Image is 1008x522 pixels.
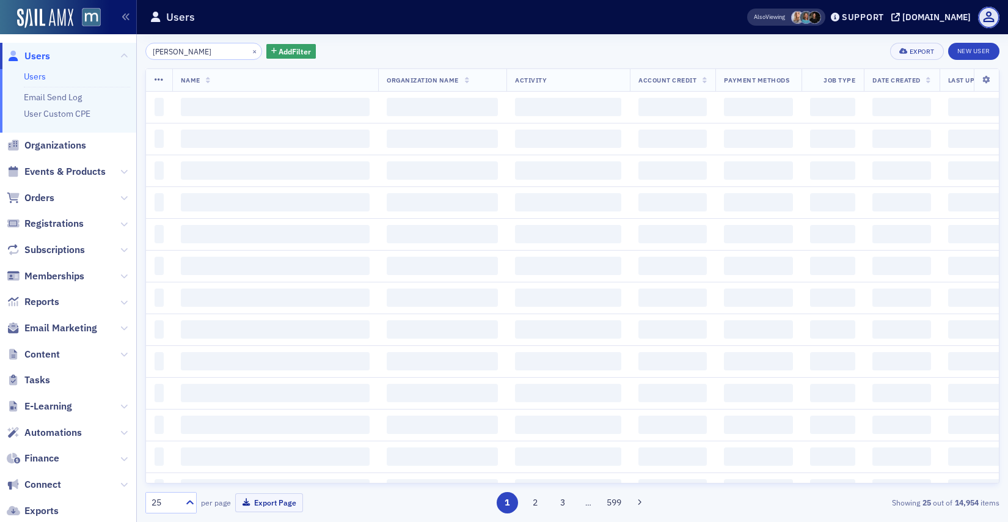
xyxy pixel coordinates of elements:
span: ‌ [810,479,855,498]
span: ‌ [387,320,498,339]
a: Email Marketing [7,322,97,335]
span: ‌ [387,447,498,466]
span: Last Updated [948,76,996,84]
a: Subscriptions [7,243,85,257]
span: Emily Trott [791,11,804,24]
a: Events & Products [7,165,106,178]
span: ‌ [515,289,621,307]
span: ‌ [181,161,370,180]
span: ‌ [181,193,370,211]
span: Users [24,50,50,63]
span: ‌ [872,130,930,148]
span: ‌ [724,352,793,370]
span: ‌ [810,289,855,307]
span: ‌ [515,193,621,211]
span: ‌ [155,130,164,148]
span: ‌ [810,320,855,339]
button: Export Page [235,493,303,512]
button: 2 [524,492,546,513]
span: ‌ [387,130,498,148]
span: ‌ [724,320,793,339]
h1: Users [166,10,195,24]
div: 25 [152,496,178,509]
label: per page [201,497,231,508]
span: ‌ [155,225,164,243]
span: Payment Methods [724,76,789,84]
div: Also [754,13,765,21]
span: ‌ [948,130,1007,148]
span: Events & Products [24,165,106,178]
span: Job Type [824,76,855,84]
span: ‌ [724,289,793,307]
span: ‌ [948,384,1007,402]
span: ‌ [181,384,370,402]
span: ‌ [638,384,707,402]
span: ‌ [872,161,930,180]
span: ‌ [872,479,930,498]
strong: 25 [920,497,933,508]
span: ‌ [810,130,855,148]
span: ‌ [638,161,707,180]
span: ‌ [948,257,1007,275]
span: Organization Name [387,76,459,84]
span: Profile [978,7,999,28]
a: E-Learning [7,400,72,413]
span: Reports [24,295,59,309]
span: ‌ [724,193,793,211]
span: Date Created [872,76,920,84]
span: ‌ [387,416,498,434]
span: ‌ [872,257,930,275]
span: ‌ [810,225,855,243]
span: ‌ [810,161,855,180]
span: ‌ [948,479,1007,498]
span: Content [24,348,60,361]
span: ‌ [872,416,930,434]
span: ‌ [387,98,498,116]
span: ‌ [638,257,707,275]
span: … [580,497,597,508]
span: ‌ [155,479,164,498]
span: ‌ [515,479,621,498]
span: ‌ [810,352,855,370]
span: Automations [24,426,82,439]
span: ‌ [948,352,1007,370]
span: ‌ [872,289,930,307]
span: ‌ [810,384,855,402]
span: ‌ [515,130,621,148]
span: ‌ [872,447,930,466]
span: ‌ [181,289,370,307]
span: ‌ [515,384,621,402]
span: ‌ [387,161,498,180]
span: ‌ [948,193,1007,211]
span: ‌ [155,161,164,180]
span: ‌ [155,447,164,466]
span: ‌ [515,257,621,275]
span: ‌ [948,320,1007,339]
span: ‌ [155,98,164,116]
a: Exports [7,504,59,518]
span: ‌ [387,225,498,243]
a: Organizations [7,139,86,152]
span: ‌ [638,416,707,434]
span: ‌ [638,98,707,116]
a: View Homepage [73,8,101,29]
button: 599 [604,492,625,513]
a: Connect [7,478,61,491]
span: ‌ [724,161,793,180]
a: User Custom CPE [24,108,90,119]
span: Tasks [24,373,50,387]
span: ‌ [724,225,793,243]
span: ‌ [515,320,621,339]
span: Name [181,76,200,84]
span: ‌ [810,193,855,211]
span: ‌ [948,416,1007,434]
a: Tasks [7,373,50,387]
span: Email Marketing [24,322,97,335]
span: ‌ [155,352,164,370]
img: SailAMX [82,8,101,27]
span: ‌ [155,257,164,275]
span: ‌ [872,384,930,402]
span: ‌ [638,193,707,211]
span: ‌ [387,257,498,275]
a: Memberships [7,270,84,283]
